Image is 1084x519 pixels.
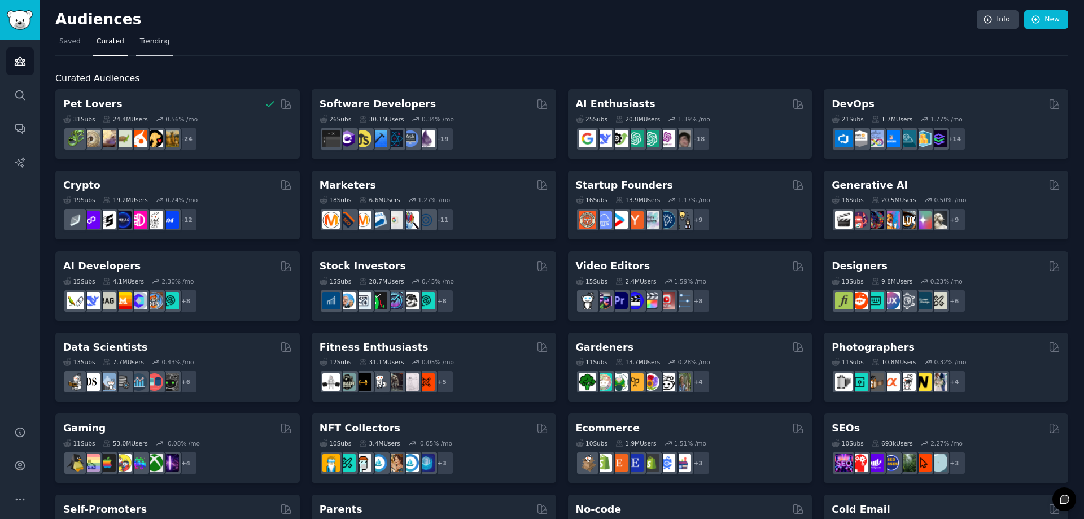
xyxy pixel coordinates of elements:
img: EtsySellers [626,454,644,472]
img: UX_Design [930,292,947,309]
div: 11 Sub s [576,358,607,366]
img: AskMarketing [354,211,371,229]
img: data [161,373,179,391]
img: datascience [82,373,100,391]
img: herpetology [67,130,84,147]
img: turtle [114,130,132,147]
img: weightroom [370,373,387,391]
img: GYM [322,373,340,391]
img: CozyGamers [82,454,100,472]
h2: Gardeners [576,341,634,355]
div: 31 Sub s [63,115,95,123]
h2: AI Enthusiasts [576,97,655,111]
h2: Self-Promoters [63,503,147,517]
div: 10.8M Users [872,358,916,366]
h2: Marketers [320,178,376,193]
h2: Photographers [832,341,915,355]
img: streetphotography [851,373,868,391]
img: FluxAI [898,211,916,229]
img: DigitalItems [417,454,435,472]
div: 13 Sub s [832,277,863,285]
div: + 24 [174,127,198,151]
a: Saved [55,33,85,56]
img: OpenSeaNFT [370,454,387,472]
div: 3.4M Users [359,439,400,447]
div: 0.05 % /mo [422,358,454,366]
img: TechSEO [851,454,868,472]
img: SavageGarden [610,373,628,391]
img: ethfinance [67,211,84,229]
div: + 3 [942,451,966,475]
div: + 3 [430,451,454,475]
h2: Designers [832,259,888,273]
div: 10 Sub s [832,439,863,447]
img: GardeningUK [626,373,644,391]
img: Entrepreneurship [658,211,675,229]
img: GummySearch logo [7,10,33,30]
img: UI_Design [867,292,884,309]
img: defiblockchain [130,211,147,229]
div: 13.9M Users [615,196,660,204]
img: Emailmarketing [370,211,387,229]
div: 0.24 % /mo [165,196,198,204]
img: editors [595,292,612,309]
img: DeepSeek [595,130,612,147]
img: SEO_cases [882,454,900,472]
div: 19 Sub s [63,196,95,204]
div: 10 Sub s [576,439,607,447]
img: AIDevelopersSociety [161,292,179,309]
h2: Pet Lovers [63,97,123,111]
img: bigseo [338,211,356,229]
div: + 8 [687,289,710,313]
img: MachineLearning [67,373,84,391]
img: ArtificalIntelligence [674,130,691,147]
img: dataengineering [114,373,132,391]
img: CryptoNews [146,211,163,229]
img: defi_ [161,211,179,229]
h2: NFT Collectors [320,421,400,435]
h2: Software Developers [320,97,436,111]
img: WeddingPhotography [930,373,947,391]
div: + 12 [174,208,198,232]
img: technicalanalysis [417,292,435,309]
h2: SEOs [832,421,860,435]
img: swingtrading [401,292,419,309]
div: + 6 [174,370,198,394]
img: EntrepreneurRideAlong [579,211,596,229]
a: New [1024,10,1068,29]
img: dividends [322,292,340,309]
div: 1.51 % /mo [674,439,706,447]
div: + 18 [687,127,710,151]
img: DreamBooth [930,211,947,229]
img: googleads [386,211,403,229]
img: flowers [642,373,659,391]
div: + 9 [942,208,966,232]
img: leopardgeckos [98,130,116,147]
img: AnalogCommunity [867,373,884,391]
img: UXDesign [882,292,900,309]
div: 1.7M Users [872,115,913,123]
div: 0.56 % /mo [165,115,198,123]
img: gamers [130,454,147,472]
img: Nikon [914,373,932,391]
img: indiehackers [642,211,659,229]
h2: Stock Investors [320,259,406,273]
div: 10 Sub s [320,439,351,447]
div: + 6 [942,289,966,313]
img: Youtubevideo [658,292,675,309]
div: 15 Sub s [63,277,95,285]
div: + 19 [430,127,454,151]
img: OpenseaMarket [401,454,419,472]
div: 0.45 % /mo [422,277,454,285]
div: 1.17 % /mo [678,196,710,204]
div: 6.6M Users [359,196,400,204]
img: UrbanGardening [658,373,675,391]
img: AWS_Certified_Experts [851,130,868,147]
h2: Fitness Enthusiasts [320,341,429,355]
h2: Startup Founders [576,178,673,193]
img: OpenSourceAI [130,292,147,309]
a: Trending [136,33,173,56]
div: + 5 [430,370,454,394]
img: seogrowth [867,454,884,472]
img: canon [898,373,916,391]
